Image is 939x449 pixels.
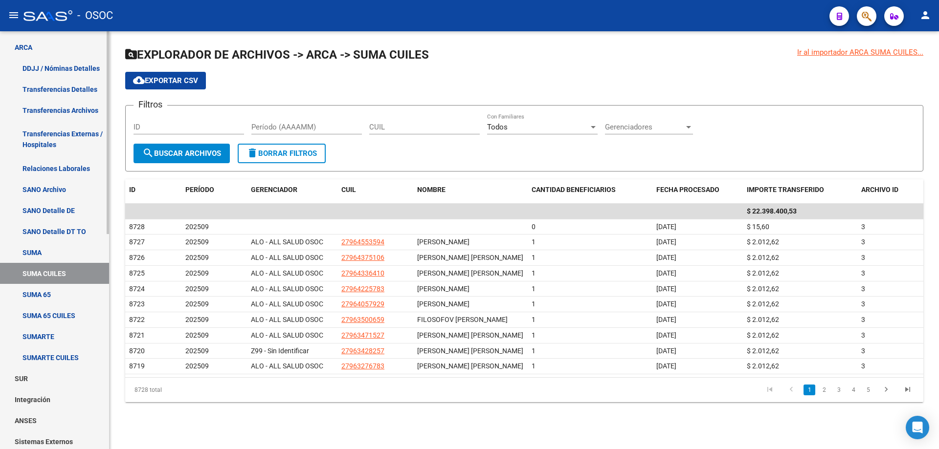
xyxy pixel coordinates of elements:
[532,331,536,339] span: 1
[125,179,181,200] datatable-header-cell: ID
[8,9,20,21] mat-icon: menu
[656,269,676,277] span: [DATE]
[861,285,865,293] span: 3
[846,382,861,398] li: page 4
[861,300,865,308] span: 3
[133,74,145,86] mat-icon: cloud_download
[877,385,895,395] a: go to next page
[185,285,209,293] span: 202509
[605,123,684,131] span: Gerenciadores
[417,316,508,323] span: FILOSOFOV [PERSON_NAME]
[833,385,845,395] a: 3
[747,362,779,370] span: $ 2.012,62
[532,223,536,231] span: 0
[129,238,145,246] span: 8727
[185,347,209,355] span: 202509
[341,362,384,370] span: 27963276783
[656,186,719,193] span: FECHA PROCESADO
[246,147,258,159] mat-icon: delete
[251,254,323,261] span: ALO - ALL SALUD OSOC
[817,382,831,398] li: page 2
[848,385,859,395] a: 4
[861,186,898,193] span: ARCHIVO ID
[528,179,652,200] datatable-header-cell: CANTIDAD BENEFICIARIOS
[782,385,801,395] a: go to previous page
[341,269,384,277] span: 27964336410
[532,316,536,323] span: 1
[341,347,384,355] span: 27963428257
[129,285,145,293] span: 8724
[129,223,145,231] span: 8728
[747,316,779,323] span: $ 2.012,62
[656,300,676,308] span: [DATE]
[185,254,209,261] span: 202509
[532,254,536,261] span: 1
[747,254,779,261] span: $ 2.012,62
[185,362,209,370] span: 202509
[532,269,536,277] span: 1
[251,285,323,293] span: ALO - ALL SALUD OSOC
[861,269,865,277] span: 3
[747,347,779,355] span: $ 2.012,62
[247,179,337,200] datatable-header-cell: GERENCIADOR
[185,269,209,277] span: 202509
[341,238,384,246] span: 27964553594
[185,300,209,308] span: 202509
[656,347,676,355] span: [DATE]
[862,385,874,395] a: 5
[919,9,931,21] mat-icon: person
[129,331,145,339] span: 8721
[487,123,508,131] span: Todos
[898,385,917,395] a: go to last page
[747,331,779,339] span: $ 2.012,62
[417,331,523,339] span: [PERSON_NAME] [PERSON_NAME]
[251,300,323,308] span: ALO - ALL SALUD OSOC
[133,76,198,85] span: Exportar CSV
[861,331,865,339] span: 3
[413,179,528,200] datatable-header-cell: NOMBRE
[532,186,616,193] span: CANTIDAD BENEFICIARIOS
[185,186,214,193] span: PERÍODO
[251,316,323,323] span: ALO - ALL SALUD OSOC
[129,300,145,308] span: 8723
[251,331,323,339] span: ALO - ALL SALUD OSOC
[857,179,923,200] datatable-header-cell: ARCHIVO ID
[532,347,536,355] span: 1
[656,316,676,323] span: [DATE]
[861,238,865,246] span: 3
[341,285,384,293] span: 27964225783
[417,300,469,308] span: [PERSON_NAME]
[861,316,865,323] span: 3
[251,186,297,193] span: GERENCIADOR
[251,269,323,277] span: ALO - ALL SALUD OSOC
[747,285,779,293] span: $ 2.012,62
[747,186,824,193] span: IMPORTE TRANSFERIDO
[532,285,536,293] span: 1
[656,254,676,261] span: [DATE]
[341,300,384,308] span: 27964057929
[341,186,356,193] span: CUIL
[747,207,797,215] span: $ 22.398.400,53
[134,144,230,163] button: Buscar Archivos
[185,223,209,231] span: 202509
[532,238,536,246] span: 1
[134,98,167,111] h3: Filtros
[656,238,676,246] span: [DATE]
[125,72,206,89] button: Exportar CSV
[129,362,145,370] span: 8719
[818,385,830,395] a: 2
[747,223,769,231] span: $ 15,60
[129,186,135,193] span: ID
[417,285,469,293] span: [PERSON_NAME]
[831,382,846,398] li: page 3
[125,48,429,62] span: EXPLORADOR DE ARCHIVOS -> ARCA -> SUMA CUILES
[417,362,523,370] span: [PERSON_NAME] [PERSON_NAME]
[337,179,413,200] datatable-header-cell: CUIL
[251,347,309,355] span: Z99 - Sin Identificar
[861,223,865,231] span: 3
[417,238,469,246] span: [PERSON_NAME]
[341,254,384,261] span: 27964375106
[656,362,676,370] span: [DATE]
[417,254,523,261] span: [PERSON_NAME] [PERSON_NAME]
[125,378,283,402] div: 8728 total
